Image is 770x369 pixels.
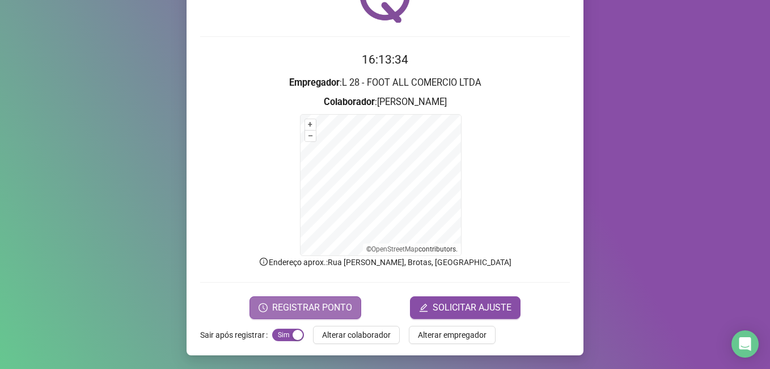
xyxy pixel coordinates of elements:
[313,326,400,344] button: Alterar colaborador
[731,330,759,358] div: Open Intercom Messenger
[259,303,268,312] span: clock-circle
[362,53,408,66] time: 16:13:34
[200,95,570,110] h3: : [PERSON_NAME]
[289,77,340,88] strong: Empregador
[419,303,428,312] span: edit
[322,329,391,341] span: Alterar colaborador
[324,97,375,107] strong: Colaborador
[305,119,316,130] button: +
[200,256,570,269] p: Endereço aprox. : Rua [PERSON_NAME], Brotas, [GEOGRAPHIC_DATA]
[272,301,352,315] span: REGISTRAR PONTO
[410,296,521,319] button: editSOLICITAR AJUSTE
[433,301,511,315] span: SOLICITAR AJUSTE
[305,131,316,141] button: –
[371,245,418,253] a: OpenStreetMap
[409,326,496,344] button: Alterar empregador
[366,245,458,253] li: © contributors.
[200,76,570,90] h3: : L 28 - FOOT ALL COMERCIO LTDA
[418,329,486,341] span: Alterar empregador
[200,326,272,344] label: Sair após registrar
[249,296,361,319] button: REGISTRAR PONTO
[259,257,269,267] span: info-circle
